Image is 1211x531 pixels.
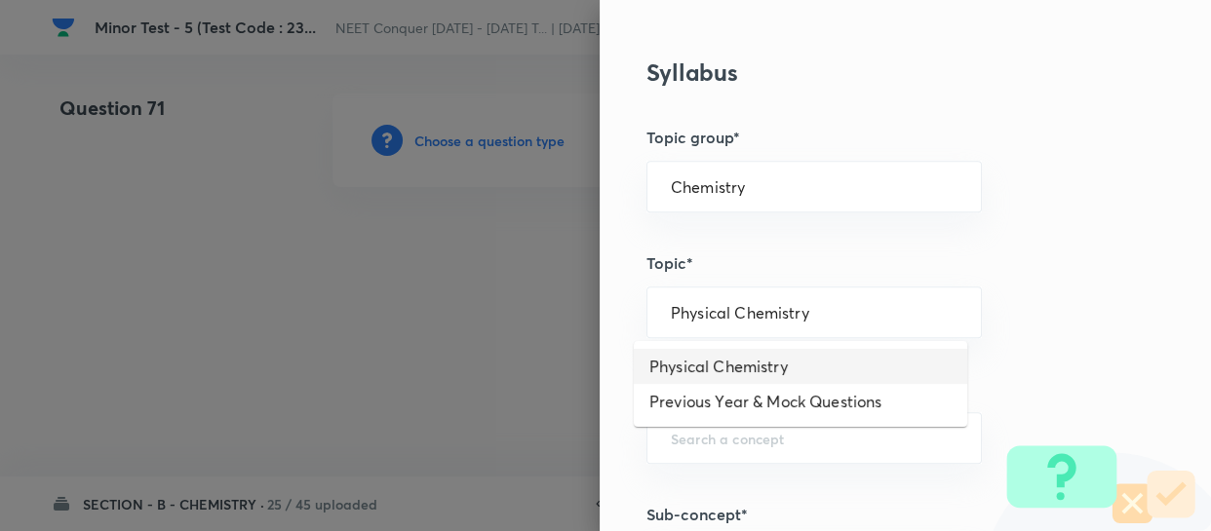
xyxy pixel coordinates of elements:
[634,349,967,384] li: Physical Chemistry
[646,251,1099,275] h5: Topic*
[970,311,974,315] button: Close
[970,436,974,440] button: Open
[970,185,974,189] button: Open
[634,384,967,419] li: Previous Year & Mock Questions
[646,503,1099,526] h5: Sub-concept*
[671,177,957,196] input: Select a topic group
[671,303,957,322] input: Search a topic
[671,429,957,447] input: Search a concept
[646,58,1099,87] h3: Syllabus
[646,126,1099,149] h5: Topic group*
